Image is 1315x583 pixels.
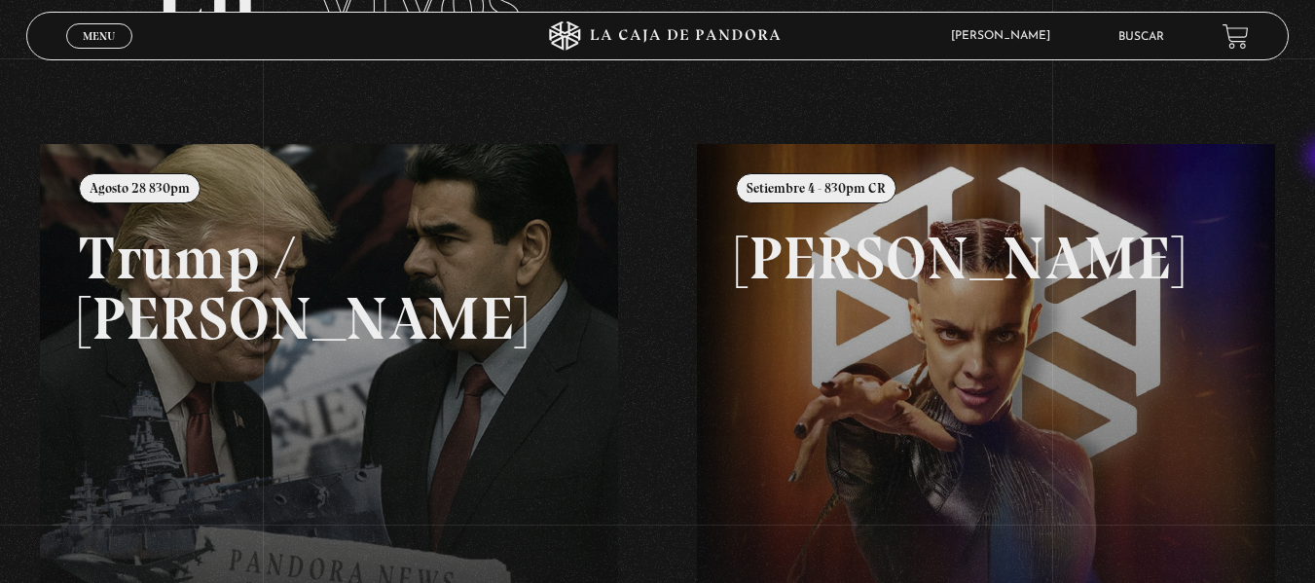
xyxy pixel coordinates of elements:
span: Menu [83,30,115,42]
span: [PERSON_NAME] [941,30,1070,42]
a: Buscar [1118,31,1164,43]
span: Cerrar [76,47,122,60]
a: View your shopping cart [1223,22,1249,49]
